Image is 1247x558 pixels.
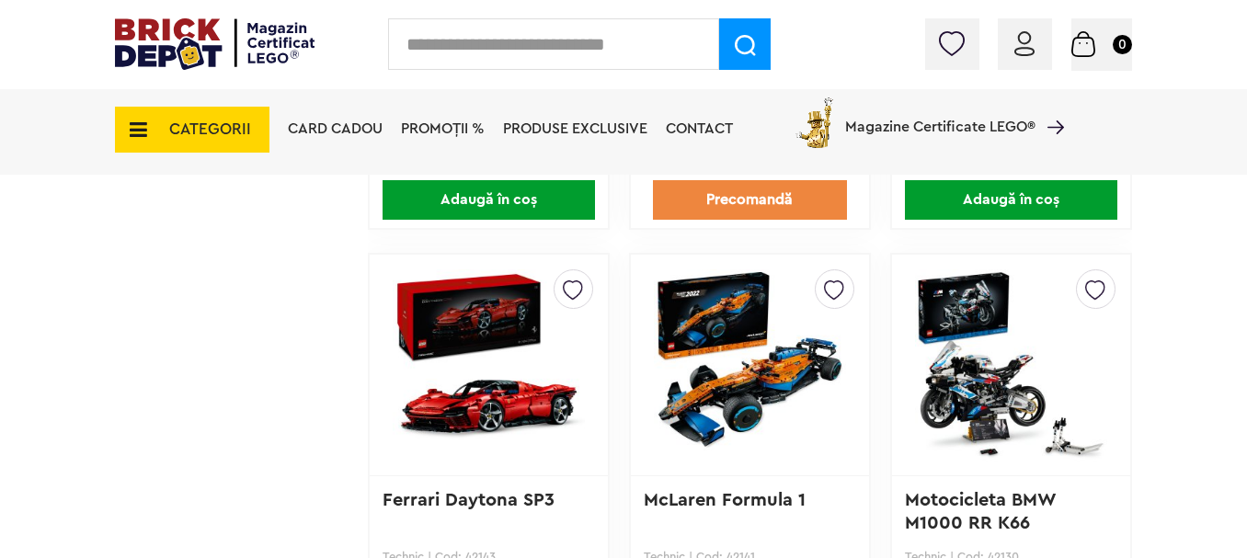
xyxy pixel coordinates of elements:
span: Magazine Certificate LEGO® [845,94,1035,136]
a: Motocicleta BMW M1000 RR K66 [905,491,1061,532]
a: McLaren Formula 1 [644,491,806,509]
a: Adaugă în coș [892,180,1130,220]
a: Produse exclusive [503,121,647,136]
a: Precomandă [653,180,848,220]
span: CATEGORII [169,121,251,137]
a: Ferrari Daytona SP3 [383,491,555,509]
a: Card Cadou [288,121,383,136]
img: McLaren Formula 1 [654,236,846,494]
img: Motocicleta BMW M1000 RR K66 [915,236,1107,494]
span: Adaugă în coș [905,180,1117,220]
img: Ferrari Daytona SP3 [393,236,585,494]
a: Adaugă în coș [370,180,608,220]
a: Magazine Certificate LEGO® [1035,97,1064,111]
small: 0 [1113,35,1132,54]
a: Contact [666,121,733,136]
a: PROMOȚII % [401,121,485,136]
span: Adaugă în coș [383,180,595,220]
